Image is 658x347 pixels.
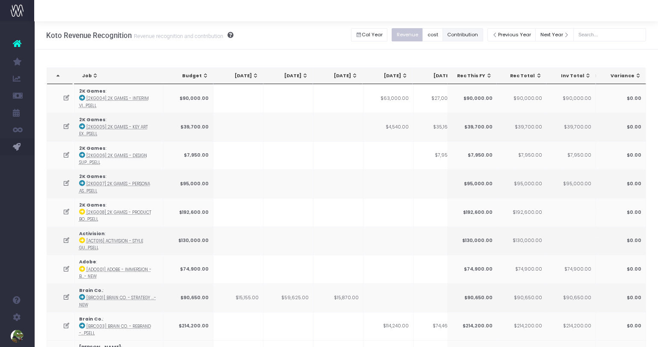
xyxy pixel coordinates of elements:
button: Previous Year [487,28,536,41]
th: May 25: activate to sort column ascending [263,68,313,84]
input: Search... [573,28,646,41]
strong: Brain Co. [79,287,103,294]
h3: Koto Revenue Recognition [46,31,233,40]
td: $74,900.00 [163,255,213,283]
strong: 2K Games [79,88,106,94]
td: $214,200.00 [163,312,213,341]
td: : [75,198,163,227]
strong: Adobe [79,259,96,265]
div: Rec Total [505,73,542,79]
div: [DATE] [370,73,407,79]
td: $114,240.00 [363,312,413,341]
td: $59,625.00 [263,283,313,312]
th: Apr 25: activate to sort column ascending [213,68,263,84]
td: $7,950.00 [447,141,497,170]
abbr: [2KG007] 2K Games - Persona Assets - Brand - Upsell [79,181,150,193]
strong: 2K Games [79,117,106,123]
td: $0.00 [596,84,646,113]
button: Next Year [535,28,574,41]
abbr: [2KG008] 2k Games - Product Book - Digital - Upsell [79,210,151,222]
small: Revenue recognition and contribution [132,31,223,40]
strong: 2K Games [79,202,106,208]
td: $39,700.00 [546,113,596,141]
strong: Brain Co. [79,316,103,322]
div: Rec This FY [455,73,492,79]
td: : [75,141,163,170]
button: Revenue [392,28,423,41]
th: Jun 25: activate to sort column ascending [313,68,363,84]
td: $35,160.00 [413,113,463,141]
td: $15,870.00 [313,283,363,312]
td: : [75,312,163,341]
strong: Activision [79,230,105,237]
td: $0.00 [596,141,646,170]
div: Variance [604,73,641,79]
td: $90,000.00 [546,84,596,113]
abbr: [BRC001] Brain Co. - Strategy - Brand - New [79,295,156,307]
td: $214,200.00 [496,312,546,341]
div: Job [82,73,160,79]
td: $130,000.00 [163,227,213,255]
abbr: [BRC003] Brain Co. - Rebrand - Brand - Upsell [79,324,151,336]
img: images/default_profile_image.png [11,330,24,343]
th: Inv Total: activate to sort column ascending [546,68,596,84]
td: : [75,84,163,113]
div: Small button group [392,26,487,44]
td: $0.00 [596,113,646,141]
th: Jul 25: activate to sort column ascending [363,68,412,84]
td: $214,200.00 [546,312,596,341]
div: Inv Total [554,73,591,79]
button: cost [422,28,443,41]
td: $95,000.00 [447,169,497,198]
td: $7,950.00 [163,141,213,170]
td: $74,900.00 [447,255,497,283]
th: Job: activate to sort column ascending [74,68,165,84]
td: $95,000.00 [163,169,213,198]
td: : [75,227,163,255]
td: $90,650.00 [447,283,497,312]
td: $74,900.00 [546,255,596,283]
td: $39,700.00 [447,113,497,141]
td: $90,000.00 [163,84,213,113]
td: $63,000.00 [363,84,413,113]
td: : [75,283,163,312]
td: $0.00 [596,169,646,198]
td: $130,000.00 [447,227,497,255]
div: [DATE] [221,73,258,79]
td: $39,700.00 [163,113,213,141]
td: $90,650.00 [496,283,546,312]
td: : [75,169,163,198]
div: Budget [171,73,209,79]
td: $7,950.00 [413,141,463,170]
div: [DATE] [321,73,358,79]
td: $0.00 [596,283,646,312]
abbr: [ADO001] Adobe - Immersion - Brand - New [79,267,151,279]
td: $95,000.00 [496,169,546,198]
strong: 2K Games [79,173,106,180]
button: Cal Year [351,28,388,41]
div: [DATE] [420,73,457,79]
th: Rec Total: activate to sort column ascending [497,68,546,84]
div: Small button group [351,26,392,44]
td: $39,700.00 [496,113,546,141]
th: Rec This FY: activate to sort column ascending [447,68,497,84]
abbr: [2KG006] 2K Games - Design Support - Brand - Upsell [79,153,147,165]
td: $0.00 [596,255,646,283]
button: Contribution [443,28,483,41]
th: Variance: activate to sort column ascending [596,68,646,84]
td: $90,000.00 [496,84,546,113]
td: $90,650.00 [546,283,596,312]
td: $74,900.00 [496,255,546,283]
td: $74,460.00 [413,312,463,341]
td: $4,540.00 [363,113,413,141]
td: $7,950.00 [546,141,596,170]
td: : [75,255,163,283]
td: $90,650.00 [163,283,213,312]
div: [DATE] [271,73,308,79]
td: $192,600.00 [163,198,213,227]
td: $95,000.00 [546,169,596,198]
abbr: [ACT016] Activision - Style Guide and Icon Explore - Brand - Upsell [79,238,143,251]
td: $0.00 [596,227,646,255]
td: $90,000.00 [447,84,497,113]
th: : activate to sort column descending [47,68,73,84]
